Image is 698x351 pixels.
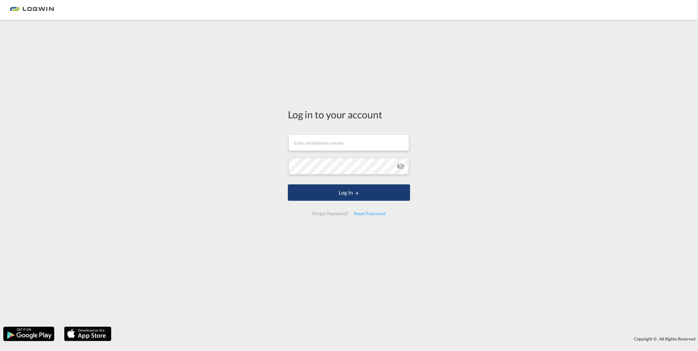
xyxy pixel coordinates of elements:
[115,333,698,344] div: Copyright © . All Rights Reserved
[310,208,351,220] div: Forgot Password?
[3,326,55,342] img: google.png
[351,208,388,220] div: Reset Password
[288,107,410,121] div: Log in to your account
[289,134,409,151] input: Enter email/phone number
[10,3,54,17] img: bc73a0e0d8c111efacd525e4c8ad7d32.png
[63,326,112,342] img: apple.png
[288,184,410,201] button: LOGIN
[397,162,405,170] md-icon: icon-eye-off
